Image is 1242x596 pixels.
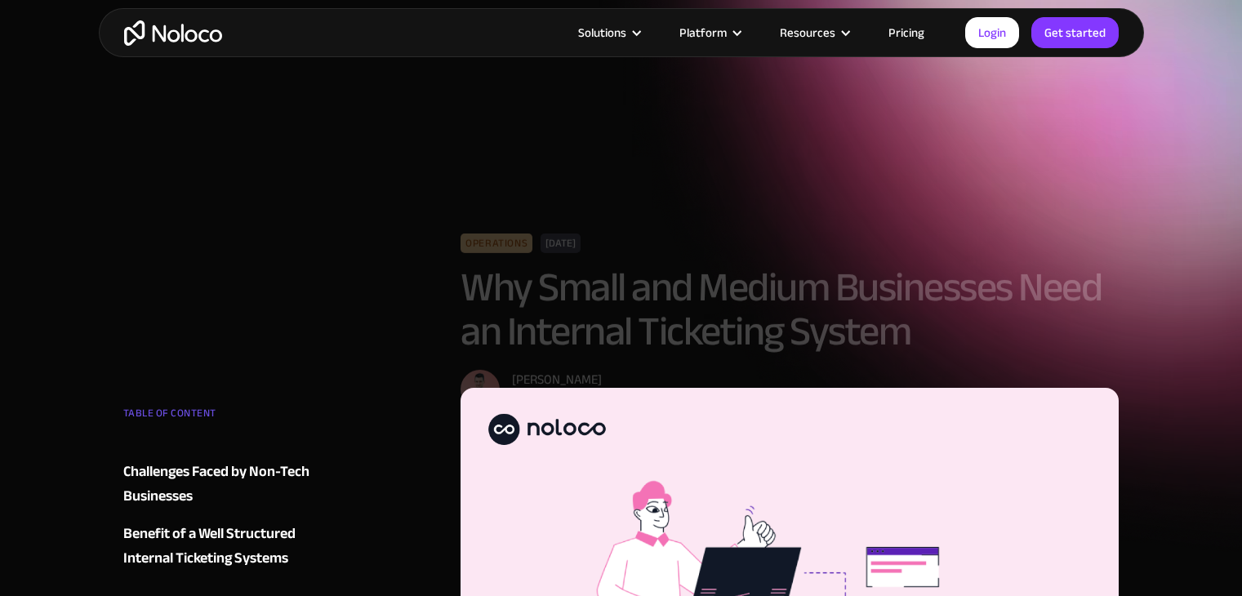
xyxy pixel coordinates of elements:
[123,401,321,434] div: TABLE OF CONTENT
[123,460,321,509] a: Challenges Faced by Non-Tech Businesses
[679,22,727,43] div: Platform
[780,22,835,43] div: Resources
[512,370,664,389] div: [PERSON_NAME]
[1031,17,1119,48] a: Get started
[965,17,1019,48] a: Login
[558,22,659,43] div: Solutions
[461,234,532,253] div: Operations
[124,20,222,46] a: home
[578,22,626,43] div: Solutions
[461,265,1120,354] h1: Why Small and Medium Businesses Need an Internal Ticketing System
[659,22,759,43] div: Platform
[868,22,945,43] a: Pricing
[123,522,321,571] a: Benefit of a Well Structured Internal Ticketing Systems
[759,22,868,43] div: Resources
[541,234,581,253] div: [DATE]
